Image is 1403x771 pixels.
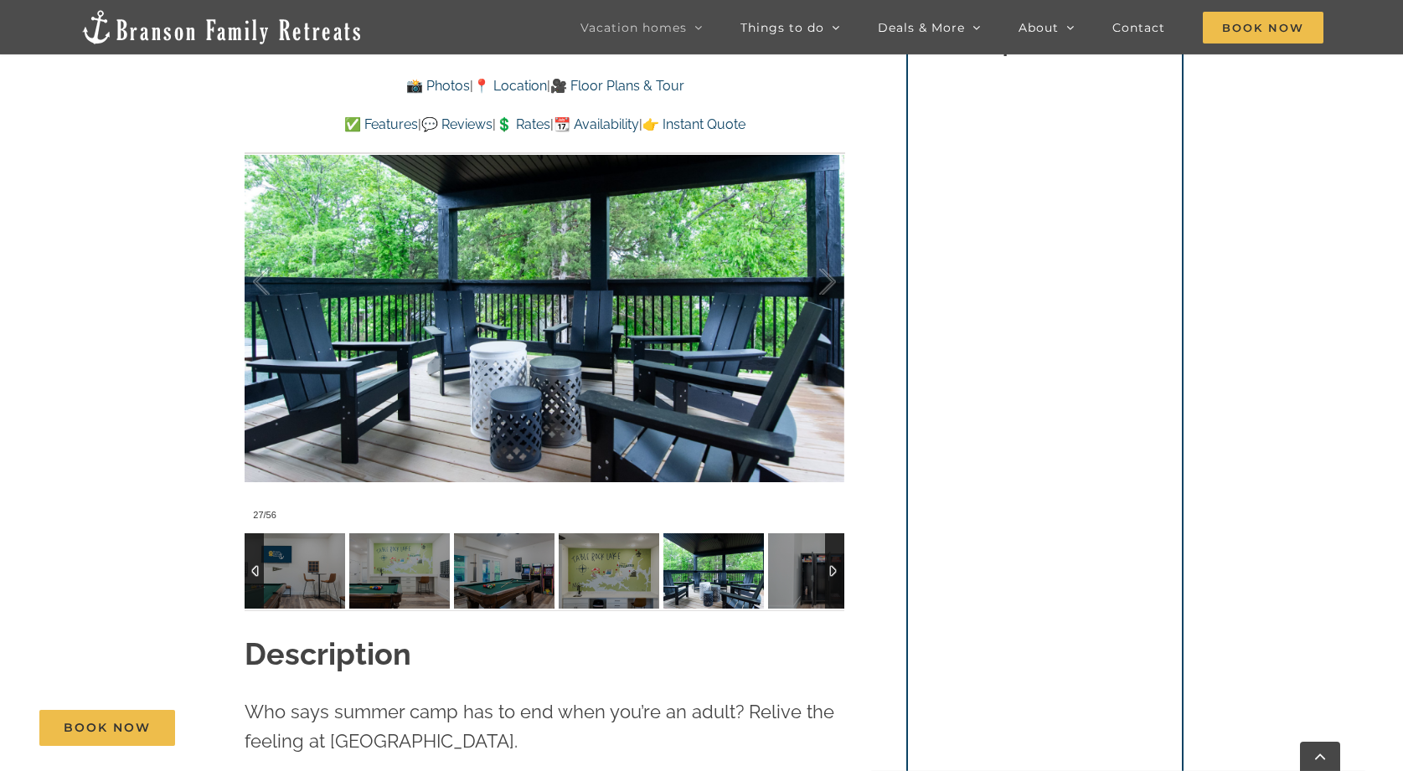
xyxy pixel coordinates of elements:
[1112,22,1165,33] span: Contact
[80,8,364,46] img: Branson Family Retreats Logo
[454,533,554,609] img: Camp-Stillwater-at-Table-Rock-Lake-Branson-Family-Retreats-vacation-home-1081-scaled.jpg-nggid041...
[64,721,151,735] span: Book Now
[344,116,418,132] a: ✅ Features
[1019,22,1059,33] span: About
[922,79,1167,768] iframe: Booking/Inquiry Widget
[421,116,493,132] a: 💬 Reviews
[878,22,965,33] span: Deals & More
[550,78,684,94] a: 🎥 Floor Plans & Tour
[245,701,834,752] span: Who says summer camp has to end when you’re an adult? Relive the feeling at [GEOGRAPHIC_DATA].
[580,22,687,33] span: Vacation homes
[559,533,659,609] img: Camp-Stillwater-vacation-home-rental-Table-Rock-Lake-1208-scaled.jpg-nggid03878-ngg0dyn-120x90-00...
[768,533,869,609] img: Camp-Stillwater-at-Table-Rock-Lake-Branson-Family-Retreats-vacation-home-1095-scaled.jpg-nggid041...
[554,116,639,132] a: 📆 Availability
[740,22,824,33] span: Things to do
[245,114,844,136] p: | | | |
[406,78,470,94] a: 📸 Photos
[496,116,550,132] a: 💲 Rates
[349,533,450,609] img: Camp-Stillwater-at-Table-Rock-Lake-Branson-Family-Retreats-vacation-home-1077-scaled.jpg-nggid041...
[1203,12,1323,44] span: Book Now
[245,636,411,671] strong: Description
[39,710,175,746] a: Book Now
[663,533,764,609] img: Camp-Stillwater-at-Table-Rock-Lake-Branson-Family-Retreats-vacation-home-1084-scaled.jpg-nggid041...
[245,533,345,609] img: Camp-Stillwater-at-Table-Rock-Lake-Branson-Family-Retreats-vacation-home-1074-TV-scaled.jpg-nggid...
[473,78,547,94] a: 📍 Location
[245,75,844,97] p: | |
[642,116,745,132] a: 👉 Instant Quote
